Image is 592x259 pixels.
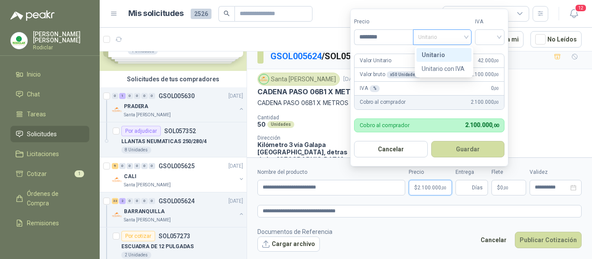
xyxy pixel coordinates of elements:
span: ,00 [494,86,499,91]
div: 0 [127,198,133,204]
div: 2 Unidades [121,252,151,259]
p: GSOL005625 [159,163,195,169]
img: Company Logo [259,74,269,84]
span: Remisiones [27,218,59,228]
span: Cotizar [27,169,47,179]
p: Valor Unitario [360,57,391,65]
p: Santa [PERSON_NAME] [124,182,171,189]
span: search [224,10,230,16]
span: Licitaciones [27,149,59,159]
div: % [370,85,380,92]
span: 2.100.000 [471,70,499,79]
a: 0 1 0 0 0 0 GSOL005630[DATE] Company LogoPRADERASanta [PERSON_NAME] [112,91,245,118]
span: ,00 [492,123,499,128]
span: Unitario [418,31,466,44]
span: Órdenes de Compra [27,189,81,208]
div: 1 [119,93,126,99]
h1: Mis solicitudes [128,7,184,20]
span: 0 [500,185,508,190]
p: $2.100.000,00 [409,180,452,195]
a: Cotizar1 [10,166,89,182]
span: Inicio [27,70,41,79]
p: Valor bruto [360,70,421,79]
label: Validez [530,168,582,176]
a: Configuración [10,235,89,251]
p: Documentos de Referencia [257,227,332,237]
div: 2 [119,198,126,204]
p: GSOL005630 [159,93,195,99]
p: Cantidad [257,115,371,121]
label: IVA [475,18,504,26]
span: Días [472,180,483,195]
div: x 50 Unidades [387,71,421,78]
p: SOL057352 [164,128,196,134]
button: 12 [566,6,582,22]
div: 0 [149,198,155,204]
div: Santa [PERSON_NAME] [257,73,340,86]
span: $ [497,185,500,190]
div: 0 [141,163,148,169]
a: Órdenes de Compra [10,185,89,211]
span: 12 [575,4,587,12]
a: Tareas [10,106,89,122]
span: ,00 [494,100,499,105]
span: Chat [27,90,40,99]
div: 0 [141,93,148,99]
div: 33 [112,198,118,204]
div: 9 [112,163,118,169]
div: Unidades [267,121,294,128]
span: 2.100.000 [417,185,446,190]
label: Entrega [455,168,488,176]
p: SOL057273 [159,233,190,239]
div: 0 [149,93,155,99]
button: Cancelar [354,141,428,157]
p: ESCUADRA DE 12 PULGADAS [121,243,194,251]
span: 0 [491,84,499,93]
div: Unitario con IVA [416,62,472,76]
span: ,00 [494,72,499,77]
div: Solicitudes de tus compradores [100,71,247,87]
label: Flete [491,168,526,176]
a: Remisiones [10,215,89,231]
button: No Leídos [530,31,582,48]
p: GSOL005624 [159,198,195,204]
div: 0 [149,163,155,169]
p: 50 [257,121,266,128]
label: Nombre del producto [257,168,405,176]
p: [DATE] [228,162,243,170]
span: 1 [75,170,84,177]
p: Cobro al comprador [360,98,405,106]
span: ,00 [441,185,446,190]
div: Por adjudicar [121,126,161,136]
div: 8 Unidades [121,147,151,153]
button: Cancelar [476,232,511,248]
div: Unitario [422,50,466,60]
p: $ 0,00 [491,180,526,195]
div: 0 [141,198,148,204]
p: [DATE] [343,75,361,83]
span: 2526 [191,9,211,19]
img: Company Logo [11,32,27,49]
p: LLANTAS NEUMATICAS 250/280/4 [121,137,207,146]
a: 9 0 0 0 0 0 GSOL005625[DATE] Company LogoCALISanta [PERSON_NAME] [112,161,245,189]
img: Company Logo [112,105,122,115]
p: [DATE] [228,197,243,205]
p: IVA [360,84,380,93]
span: Solicitudes [27,129,57,139]
p: CALI [124,173,137,181]
div: 0 [112,93,118,99]
div: 0 [127,93,133,99]
div: Por cotizar [121,231,155,241]
p: PRADERA [124,102,148,111]
a: 33 2 0 0 0 0 GSOL005624[DATE] Company LogoBARRANQUILLASanta [PERSON_NAME] [112,196,245,224]
p: [PERSON_NAME] [PERSON_NAME] [33,31,89,43]
a: Chat [10,86,89,102]
p: [DATE] [228,92,243,100]
img: Company Logo [112,175,122,185]
button: Guardar [431,141,505,157]
span: 2.100.000 [465,122,499,128]
div: 0 [134,198,140,204]
a: Por adjudicarSOL057352LLANTAS NEUMATICAS 250/280/48 Unidades [100,122,247,157]
span: ,00 [503,185,508,190]
label: Precio [354,18,413,26]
